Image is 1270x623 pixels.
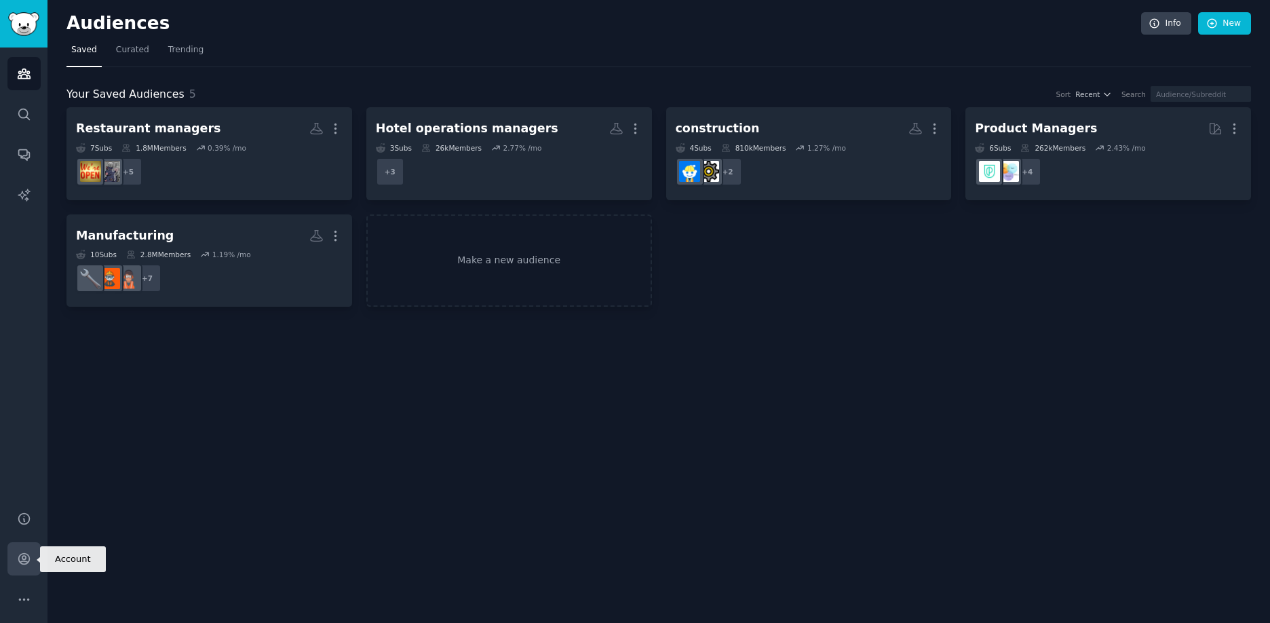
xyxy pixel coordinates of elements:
span: Your Saved Audiences [66,86,185,103]
img: GummySearch logo [8,12,39,36]
div: 0.39 % /mo [208,143,246,153]
div: Hotel operations managers [376,120,558,137]
button: Recent [1075,90,1112,99]
a: Saved [66,39,102,67]
input: Audience/Subreddit [1151,86,1251,102]
img: Restaurant_Managers [80,161,101,182]
a: Hotel operations managers3Subs26kMembers2.77% /mo+3 [366,107,652,200]
a: Info [1141,12,1191,35]
span: Saved [71,44,97,56]
div: + 4 [1013,157,1041,186]
div: construction [676,120,760,137]
a: Manufacturing10Subs2.8MMembers1.19% /mo+7ManufacturingPornSafetyProfessionalsMechanicalEngineering [66,214,352,307]
div: 26k Members [421,143,482,153]
img: SafetyProfessionals [99,268,120,289]
img: ProductManagement [998,161,1019,182]
div: + 5 [114,157,142,186]
a: construction4Subs810kMembers1.27% /mo+2ConstructionTechConstruction [666,107,952,200]
a: Make a new audience [366,214,652,307]
div: + 3 [376,157,404,186]
img: ConstructionTech [698,161,719,182]
h2: Audiences [66,13,1141,35]
div: 6 Sub s [975,143,1011,153]
div: Manufacturing [76,227,174,244]
div: 10 Sub s [76,250,117,259]
div: 2.77 % /mo [503,143,542,153]
span: 5 [189,88,196,100]
a: Product Managers6Subs262kMembers2.43% /mo+4ProductManagementProductMgmt [965,107,1251,200]
div: 3 Sub s [376,143,412,153]
div: 2.8M Members [126,250,191,259]
div: Product Managers [975,120,1097,137]
div: Search [1121,90,1146,99]
div: Restaurant managers [76,120,221,137]
div: + 2 [714,157,742,186]
img: MechanicalEngineering [80,268,101,289]
div: 262k Members [1020,143,1085,153]
a: Curated [111,39,154,67]
img: Construction [679,161,700,182]
span: Curated [116,44,149,56]
div: 810k Members [721,143,786,153]
div: + 7 [133,264,161,292]
a: Restaurant managers7Subs1.8MMembers0.39% /mo+5KitchenConfidentialRestaurant_Managers [66,107,352,200]
div: 1.8M Members [121,143,186,153]
img: ManufacturingPorn [118,268,139,289]
div: 1.19 % /mo [212,250,251,259]
div: Sort [1056,90,1071,99]
span: Recent [1075,90,1100,99]
img: KitchenConfidential [99,161,120,182]
div: 2.43 % /mo [1107,143,1146,153]
span: Trending [168,44,204,56]
div: 1.27 % /mo [807,143,846,153]
div: 7 Sub s [76,143,112,153]
img: ProductMgmt [979,161,1000,182]
a: New [1198,12,1251,35]
a: Trending [163,39,208,67]
div: 4 Sub s [676,143,712,153]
